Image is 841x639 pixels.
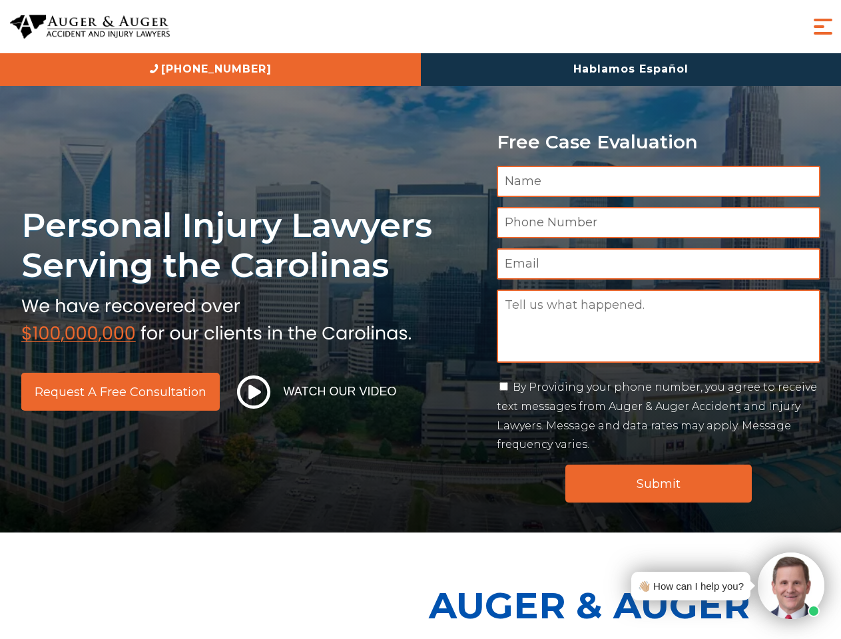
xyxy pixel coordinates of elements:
[497,132,820,152] p: Free Case Evaluation
[10,15,170,39] img: Auger & Auger Accident and Injury Lawyers Logo
[497,207,820,238] input: Phone Number
[497,381,817,451] label: By Providing your phone number, you agree to receive text messages from Auger & Auger Accident an...
[497,166,820,197] input: Name
[429,572,834,638] p: Auger & Auger
[497,248,820,280] input: Email
[810,13,836,40] button: Menu
[565,465,752,503] input: Submit
[758,552,824,619] img: Intaker widget Avatar
[21,205,481,286] h1: Personal Injury Lawyers Serving the Carolinas
[638,577,744,595] div: 👋🏼 How can I help you?
[21,373,220,411] a: Request a Free Consultation
[35,386,206,398] span: Request a Free Consultation
[21,292,412,343] img: sub text
[233,375,401,409] button: Watch Our Video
